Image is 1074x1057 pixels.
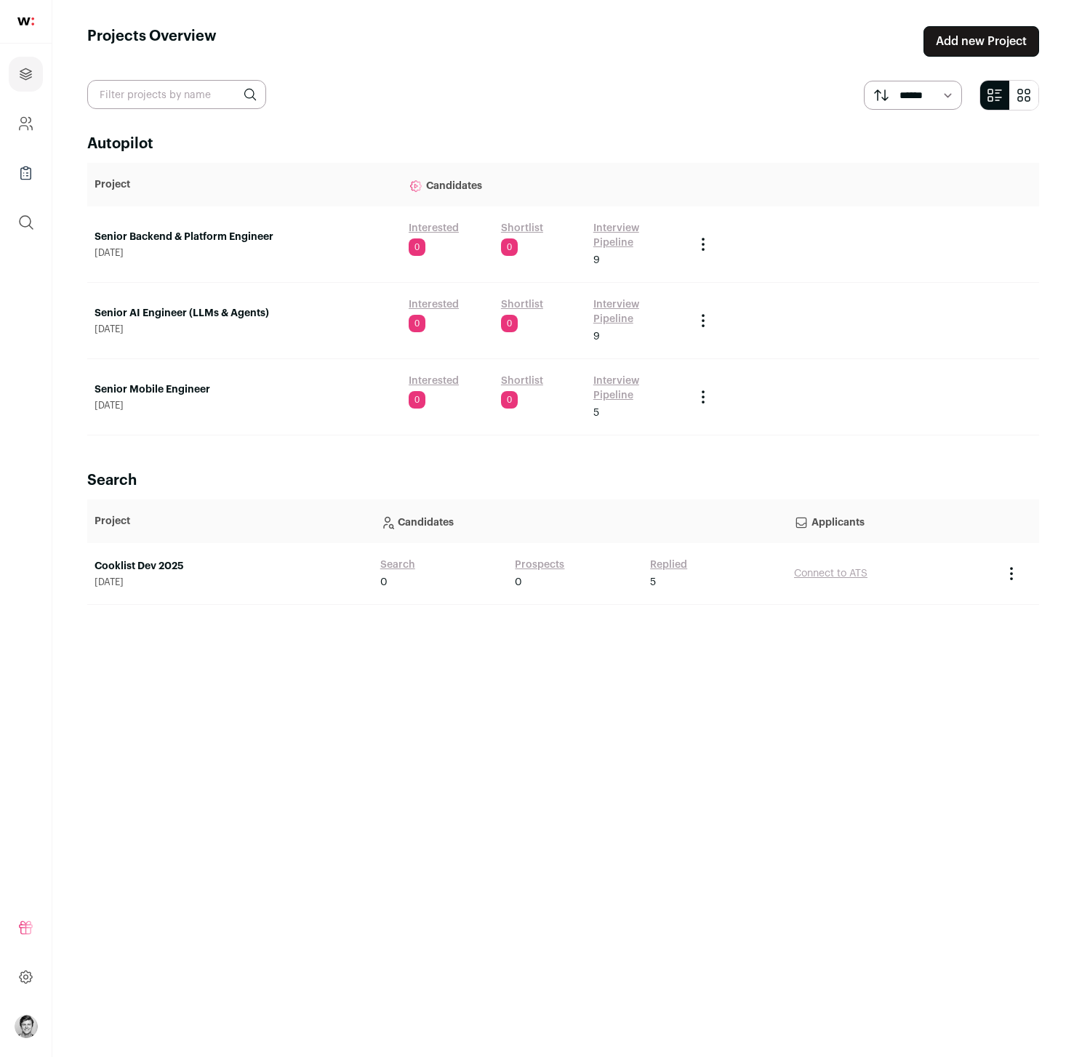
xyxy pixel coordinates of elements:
a: Senior AI Engineer (LLMs & Agents) [95,306,394,321]
span: 0 [501,238,518,256]
button: Project Actions [694,388,712,406]
span: 0 [515,575,522,590]
h2: Search [87,470,1039,491]
p: Project [95,514,366,528]
span: [DATE] [95,400,394,411]
a: Company Lists [9,156,43,190]
a: Interested [409,297,459,312]
a: Senior Backend & Platform Engineer [95,230,394,244]
a: Cooklist Dev 2025 [95,559,366,574]
a: Company and ATS Settings [9,106,43,141]
span: [DATE] [95,576,366,588]
img: wellfound-shorthand-0d5821cbd27db2630d0214b213865d53afaa358527fdda9d0ea32b1df1b89c2c.svg [17,17,34,25]
p: Applicants [794,507,988,536]
a: Interview Pipeline [593,297,680,326]
span: 9 [593,329,600,344]
a: Prospects [515,558,564,572]
span: 0 [501,315,518,332]
span: [DATE] [95,323,394,335]
a: Connect to ATS [794,568,867,579]
h1: Projects Overview [87,26,217,57]
p: Candidates [409,170,680,199]
p: Project [95,177,394,192]
span: 0 [409,315,425,332]
a: Interested [409,221,459,236]
button: Project Actions [694,312,712,329]
p: Candidates [380,507,780,536]
span: 0 [380,575,388,590]
span: 0 [409,238,425,256]
button: Open dropdown [15,1015,38,1038]
span: 5 [593,406,599,420]
a: Interested [409,374,459,388]
input: Filter projects by name [87,80,266,109]
span: [DATE] [95,247,394,259]
span: 0 [501,391,518,409]
img: 606302-medium_jpg [15,1015,38,1038]
span: 9 [593,253,600,268]
a: Shortlist [501,297,543,312]
button: Project Actions [1003,565,1020,582]
a: Projects [9,57,43,92]
a: Add new Project [923,26,1039,57]
span: 5 [650,575,656,590]
a: Replied [650,558,687,572]
button: Project Actions [694,236,712,253]
h2: Autopilot [87,134,1039,154]
a: Senior Mobile Engineer [95,382,394,397]
a: Shortlist [501,221,543,236]
span: 0 [409,391,425,409]
a: Search [380,558,415,572]
a: Interview Pipeline [593,374,680,403]
a: Shortlist [501,374,543,388]
a: Interview Pipeline [593,221,680,250]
